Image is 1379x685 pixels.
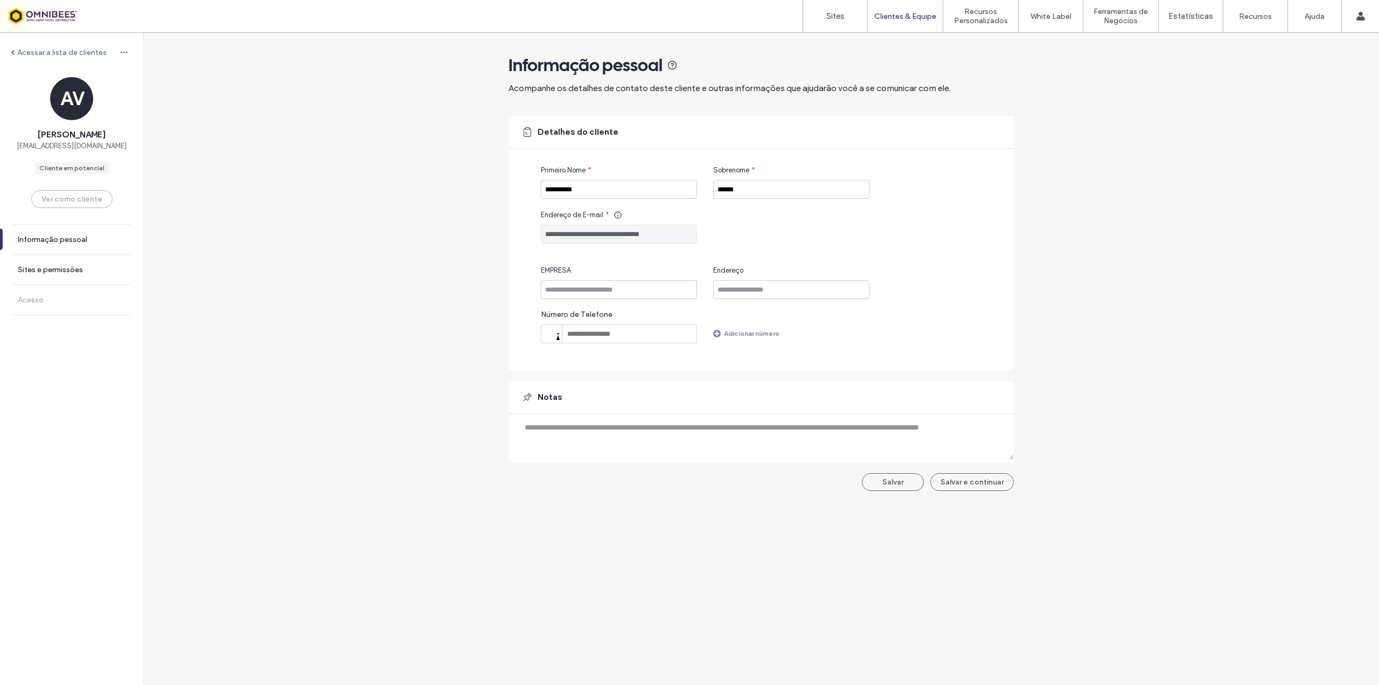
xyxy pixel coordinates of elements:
[943,7,1018,25] label: Recursos Personalizados
[541,280,697,299] input: EMPRESA
[930,473,1014,491] button: Salvar e continuar
[1239,12,1272,21] label: Recursos
[862,473,924,491] button: Salvar
[38,129,106,141] span: [PERSON_NAME]
[509,83,951,93] span: Acompanhe os detalhes de contato deste cliente e outras informações que ajudarão você a se comuni...
[538,126,618,138] span: Detalhes do cliente
[17,141,127,151] span: [EMAIL_ADDRESS][DOMAIN_NAME]
[50,77,93,120] div: AV
[1083,7,1158,25] label: Ferramentas de Negócios
[18,265,83,274] label: Sites e permissões
[713,265,743,276] span: Endereço
[713,180,869,199] input: Sobrenome
[541,310,697,324] label: Número de Telefone
[713,165,749,176] span: Sobrenome
[1030,12,1071,21] label: White Label
[17,48,107,57] label: Acessar a lista de clientes
[713,280,869,299] input: Endereço
[1305,12,1325,21] label: Ajuda
[24,8,46,17] span: Help
[826,11,845,21] label: Sites
[1168,11,1213,21] label: Estatísticas
[18,295,44,305] label: Acesso
[18,235,87,244] label: Informação pessoal
[538,391,562,403] span: Notas
[39,163,105,173] div: Cliente em potencial
[541,225,697,244] input: Endereço de E-mail
[509,54,663,76] span: Informação pessoal
[541,210,603,220] span: Endereço de E-mail
[874,12,936,21] label: Clientes & Equipe
[541,180,697,199] input: Primeiro Nome
[541,265,571,276] span: EMPRESA
[541,165,586,176] span: Primeiro Nome
[724,324,779,343] label: Adicionar número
